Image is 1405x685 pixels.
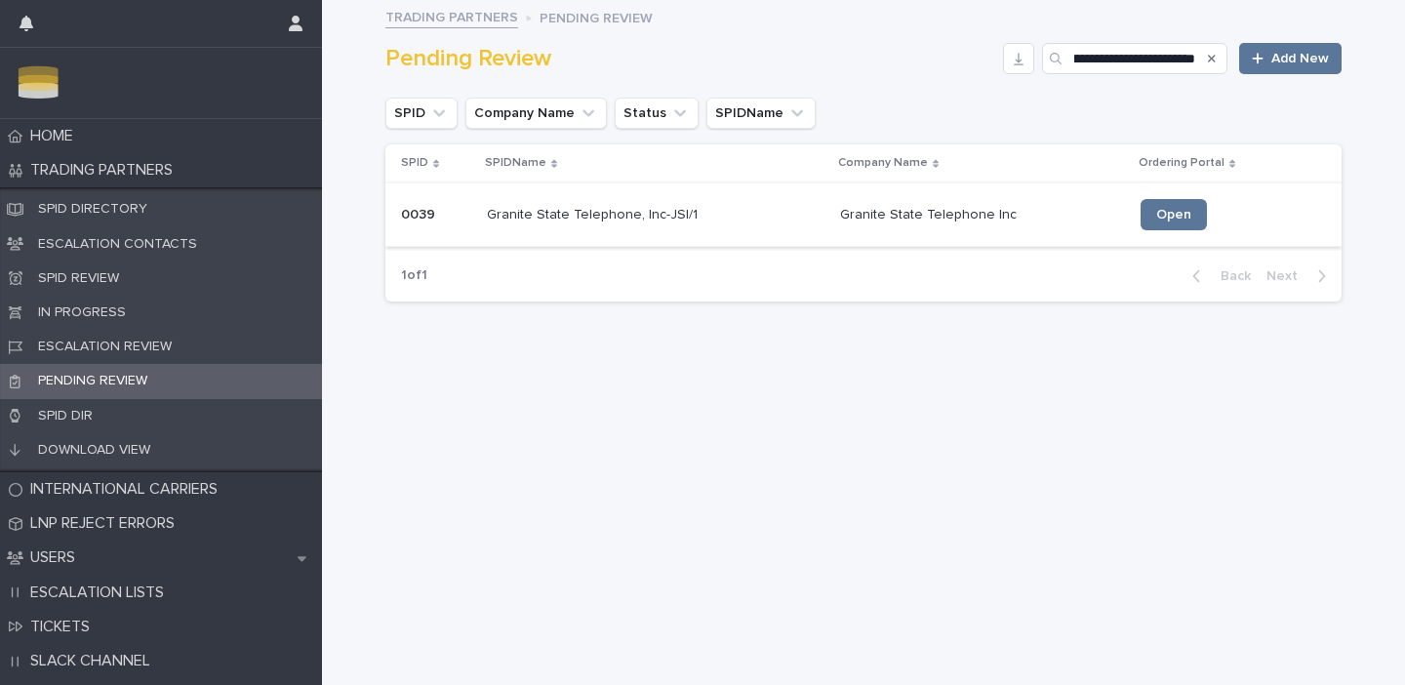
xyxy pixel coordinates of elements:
p: PENDING REVIEW [540,5,653,28]
button: Back [1177,267,1259,285]
span: Add New [1271,52,1329,65]
a: Open [1141,199,1207,230]
button: SPIDName [706,98,816,129]
p: HOME [22,127,89,145]
p: LNP REJECT ERRORS [22,514,190,533]
span: Open [1156,208,1191,222]
button: SPID [385,98,458,129]
p: ESCALATION CONTACTS [22,235,213,254]
p: 1 of 1 [385,251,443,301]
p: TICKETS [22,618,105,636]
p: Granite State Telephone Inc [840,202,1021,224]
span: Next [1266,269,1309,283]
p: ESCALATION LISTS [22,584,180,602]
p: IN PROGRESS [22,303,141,322]
p: Company Name [838,150,928,177]
p: SPIDName [485,150,546,177]
button: Status [615,98,699,129]
p: SLACK CHANNEL [22,652,166,670]
p: DOWNLOAD VIEW [22,441,166,460]
p: SPID [401,150,428,177]
p: SPID REVIEW [22,269,135,288]
p: Granite State Telephone, Inc-JSI/1 [487,202,702,224]
button: Next [1259,267,1342,285]
p: ESCALATION REVIEW [22,338,187,356]
h1: Pending Review [385,45,995,73]
span: Back [1209,269,1251,283]
p: INTERNATIONAL CARRIERS [22,480,233,499]
p: TRADING PARTNERS [22,161,188,180]
tr: 00390039 Granite State Telephone, Inc-JSI/1Granite State Telephone, Inc-JSI/1 Granite State Telep... [385,183,1342,247]
p: Ordering Portal [1139,150,1224,177]
p: SPID DIRECTORY [22,200,163,219]
a: Add New [1239,43,1342,74]
p: SPID DIR [22,407,108,425]
p: 0039 [401,202,439,224]
p: USERS [22,548,91,567]
p: PENDING REVIEW [22,372,163,390]
a: TRADING PARTNERS [385,4,518,28]
img: 8jvmU2ehTfO3R9mICSci [16,63,61,102]
button: Company Name [465,98,607,129]
input: Search [1042,43,1227,74]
